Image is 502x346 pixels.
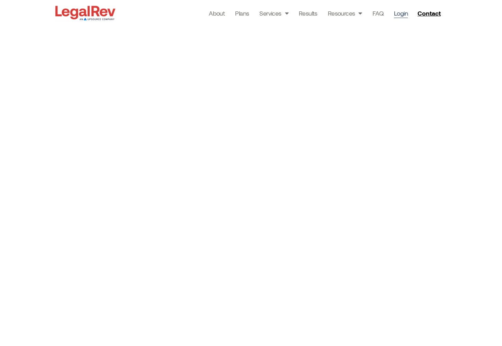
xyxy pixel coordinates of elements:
[209,8,408,18] nav: Menu
[328,8,362,18] a: Resources
[415,8,445,19] a: Contact
[235,8,249,18] a: Plans
[299,8,317,18] a: Results
[418,10,441,16] span: Contact
[209,8,225,18] a: About
[373,8,384,18] a: FAQ
[394,8,408,18] a: Login
[259,8,288,18] a: Services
